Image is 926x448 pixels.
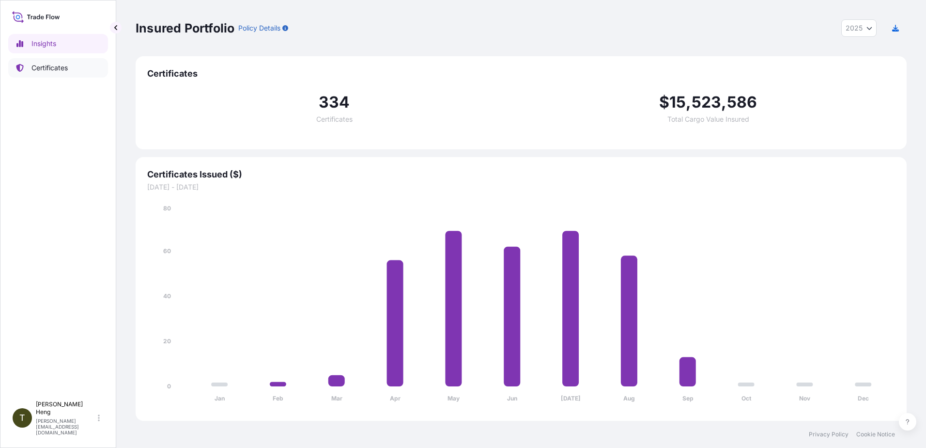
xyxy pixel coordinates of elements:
[448,395,460,402] tspan: May
[390,395,401,402] tspan: Apr
[147,169,895,180] span: Certificates Issued ($)
[692,95,722,110] span: 523
[841,19,877,37] button: Year Selector
[682,395,694,402] tspan: Sep
[163,337,171,345] tspan: 20
[669,95,686,110] span: 15
[623,395,635,402] tspan: Aug
[659,95,669,110] span: $
[31,63,68,73] p: Certificates
[8,34,108,53] a: Insights
[331,395,342,402] tspan: Mar
[799,395,811,402] tspan: Nov
[741,395,752,402] tspan: Oct
[31,39,56,48] p: Insights
[727,95,757,110] span: 586
[316,116,353,123] span: Certificates
[136,20,234,36] p: Insured Portfolio
[858,395,869,402] tspan: Dec
[273,395,283,402] tspan: Feb
[167,383,171,390] tspan: 0
[667,116,749,123] span: Total Cargo Value Insured
[846,23,863,33] span: 2025
[147,68,895,80] span: Certificates
[8,58,108,78] a: Certificates
[561,395,581,402] tspan: [DATE]
[163,205,171,212] tspan: 80
[163,292,171,300] tspan: 40
[36,400,96,416] p: [PERSON_NAME] Heng
[19,413,25,423] span: T
[147,182,895,192] span: [DATE] - [DATE]
[856,431,895,438] a: Cookie Notice
[507,395,517,402] tspan: Jun
[36,418,96,435] p: [PERSON_NAME][EMAIL_ADDRESS][DOMAIN_NAME]
[721,95,726,110] span: ,
[809,431,849,438] a: Privacy Policy
[319,95,350,110] span: 334
[686,95,691,110] span: ,
[238,23,280,33] p: Policy Details
[215,395,225,402] tspan: Jan
[163,247,171,255] tspan: 60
